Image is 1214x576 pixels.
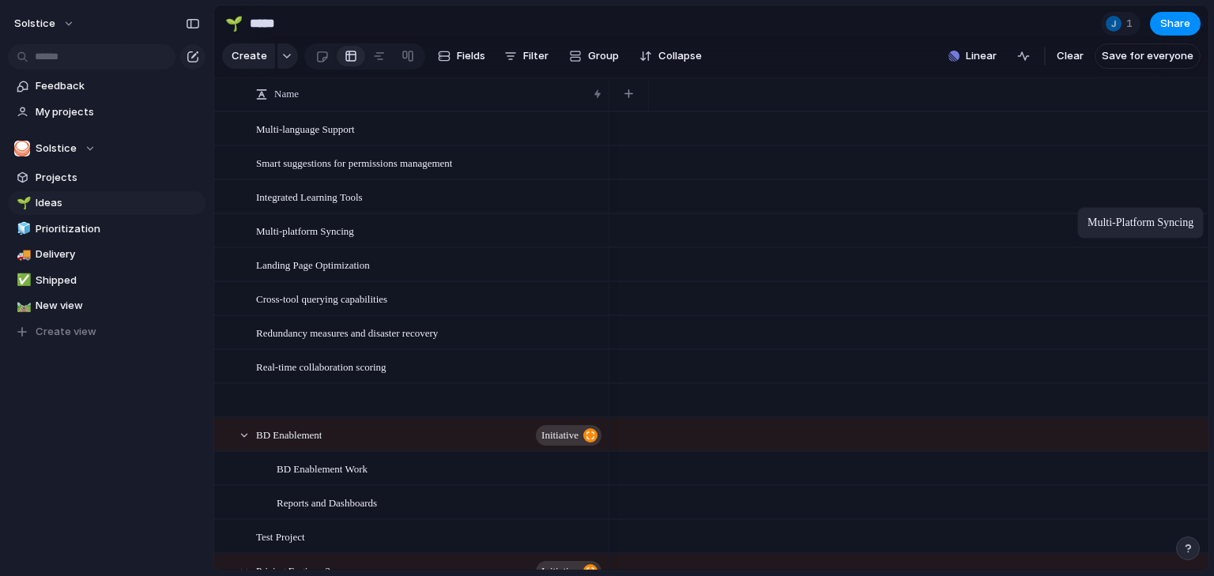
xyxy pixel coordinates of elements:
[221,11,247,36] button: 🌱
[8,137,205,160] button: Solstice
[36,78,200,94] span: Feedback
[8,217,205,241] a: 🧊Prioritization
[14,273,30,288] button: ✅
[36,141,77,156] span: Solstice
[36,195,200,211] span: Ideas
[561,43,627,69] button: Group
[523,48,549,64] span: Filter
[36,170,200,186] span: Projects
[256,119,355,137] span: Multi-language Support
[225,13,243,34] div: 🌱
[8,166,205,190] a: Projects
[256,527,305,545] span: Test Project
[8,269,205,292] a: ✅Shipped
[1050,43,1090,69] button: Clear
[274,86,299,102] span: Name
[17,220,28,238] div: 🧊
[541,424,579,446] span: initiative
[14,16,55,32] span: Solstice
[1126,16,1137,32] span: 1
[1088,216,1193,229] div: Multi-platform Syncing
[277,459,368,477] span: BD Enablement Work
[588,48,619,64] span: Group
[36,273,200,288] span: Shipped
[942,44,1003,68] button: Linear
[256,289,387,307] span: Cross-tool querying capabilities
[14,298,30,314] button: 🛤️
[14,221,30,237] button: 🧊
[232,48,267,64] span: Create
[1095,43,1201,69] button: Save for everyone
[1057,48,1084,64] span: Clear
[8,74,205,98] a: Feedback
[633,43,708,69] button: Collapse
[1160,16,1190,32] span: Share
[17,297,28,315] div: 🛤️
[17,194,28,213] div: 🌱
[36,298,200,314] span: New view
[1150,12,1201,36] button: Share
[256,255,370,273] span: Landing Page Optimization
[277,493,377,511] span: Reports and Dashboards
[8,191,205,215] a: 🌱Ideas
[8,320,205,344] button: Create view
[1102,48,1193,64] span: Save for everyone
[17,246,28,264] div: 🚚
[222,43,275,69] button: Create
[36,324,96,340] span: Create view
[498,43,555,69] button: Filter
[256,187,363,205] span: Integrated Learning Tools
[36,104,200,120] span: My projects
[256,153,452,171] span: Smart suggestions for permissions management
[256,357,386,375] span: Real-time collaboration scoring
[256,323,438,341] span: Redundancy measures and disaster recovery
[14,247,30,262] button: 🚚
[36,247,200,262] span: Delivery
[457,48,485,64] span: Fields
[17,271,28,289] div: ✅
[256,221,354,239] span: Multi-platform Syncing
[966,48,997,64] span: Linear
[8,243,205,266] a: 🚚Delivery
[36,221,200,237] span: Prioritization
[8,100,205,124] a: My projects
[536,425,601,446] button: initiative
[14,195,30,211] button: 🌱
[8,294,205,318] a: 🛤️New view
[256,425,322,443] span: BD Enablement
[658,48,702,64] span: Collapse
[7,11,83,36] button: Solstice
[432,43,492,69] button: Fields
